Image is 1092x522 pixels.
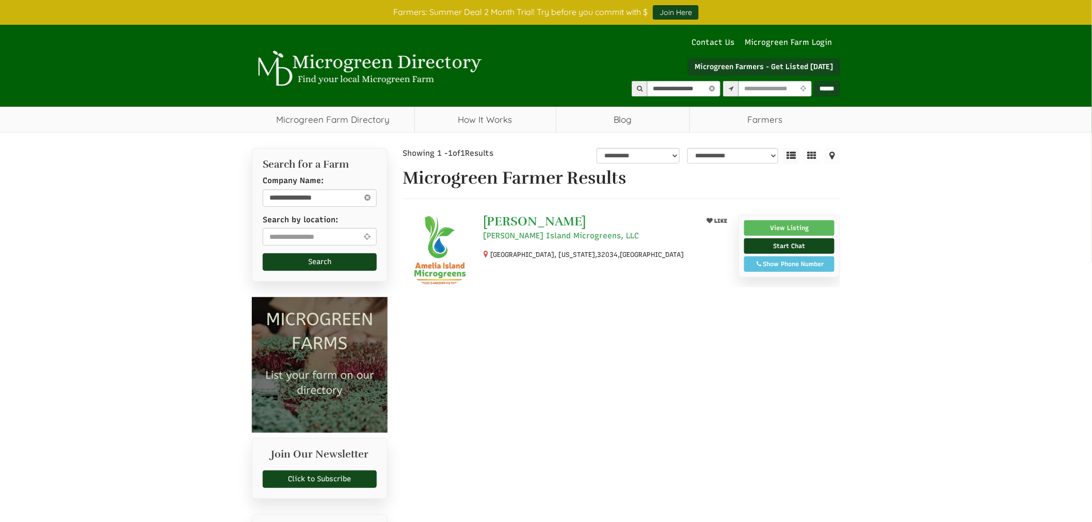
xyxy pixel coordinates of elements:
h2: Search for a Farm [263,159,377,170]
label: Company Name: [263,175,324,186]
a: Click to Subscribe [263,470,377,488]
h1: Microgreen Farmer Results [403,169,841,188]
div: Showing 1 - of Results [403,148,549,159]
a: Blog [556,107,690,133]
a: Contact Us [686,37,740,48]
select: overall_rating_filter-1 [597,148,680,164]
small: [GEOGRAPHIC_DATA], [US_STATE], , [491,251,684,258]
span: Farmers [690,107,840,133]
span: [PERSON_NAME] Island Microgreens, LLC [484,231,639,241]
h2: Join Our Newsletter [263,449,377,465]
span: 32034 [598,250,618,259]
label: Search by location: [263,215,338,225]
a: Microgreen Farm Directory [252,107,414,133]
a: [PERSON_NAME] [PERSON_NAME] Island Microgreens, LLC [484,215,695,241]
img: Microgreen Directory [252,51,484,87]
span: 1 [461,149,465,158]
div: Farmers: Summer Deal 2 Month Trial! Try before you commit with $ [244,5,848,20]
select: sortbox-1 [687,148,778,164]
img: Microgreen Farms list your microgreen farm today [252,297,388,433]
span: [PERSON_NAME] [484,214,586,229]
i: Use Current Location [797,86,808,92]
button: Search [263,253,377,271]
a: Start Chat [744,238,834,254]
img: Christine Hiebel [403,215,476,287]
a: Microgreen Farmers - Get Listed [DATE] [688,58,840,76]
div: Show Phone Number [750,259,829,269]
a: View Listing [744,220,834,236]
a: How It Works [415,107,556,133]
span: LIKE [713,218,727,224]
button: LIKE [703,215,731,227]
span: 1 [448,149,453,158]
a: Microgreen Farm Login [745,37,838,48]
i: Use Current Location [361,233,373,240]
a: Join Here [653,5,699,20]
span: [GEOGRAPHIC_DATA] [620,250,684,259]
